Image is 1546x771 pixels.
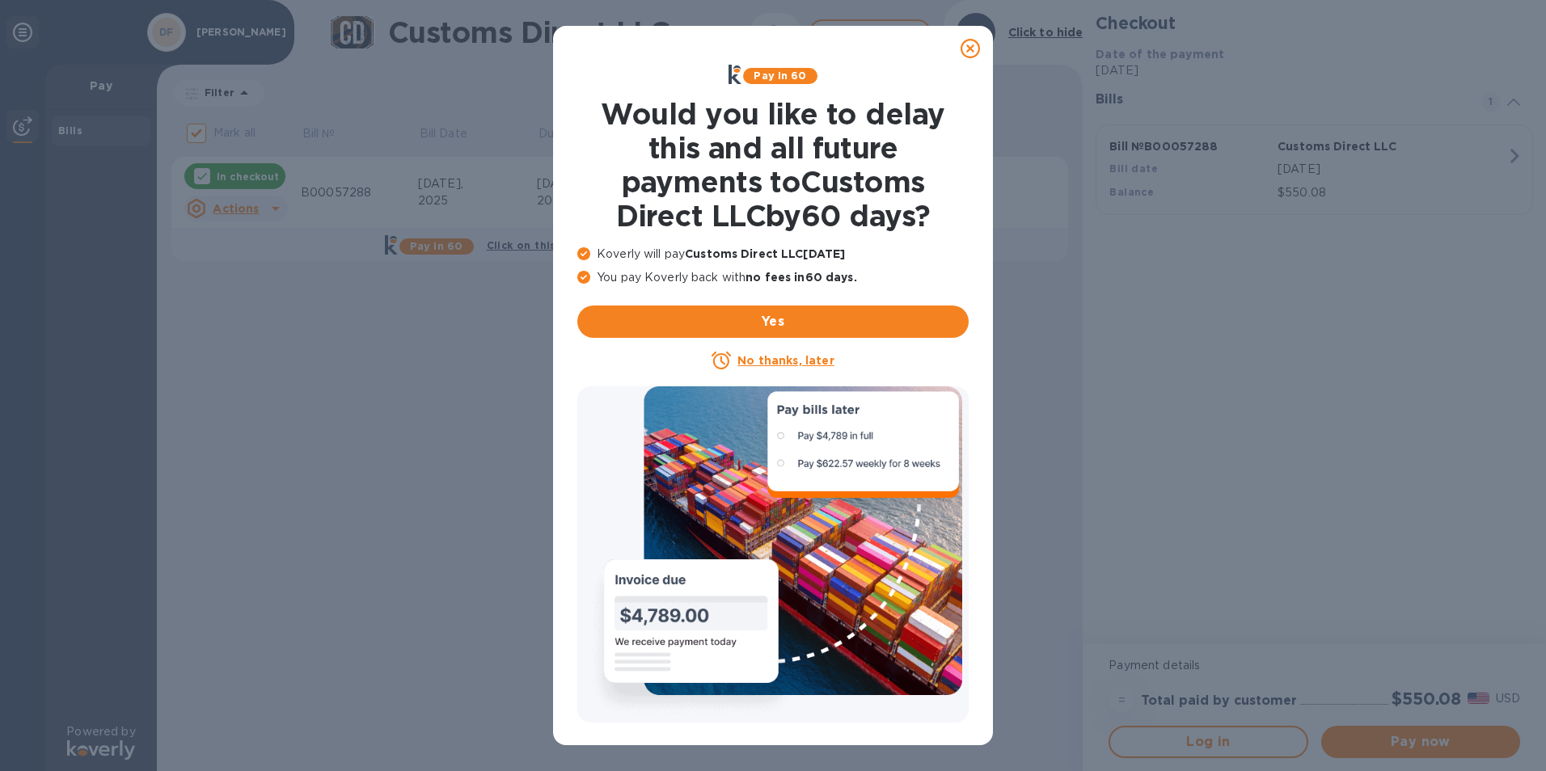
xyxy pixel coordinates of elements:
[590,312,956,331] span: Yes
[746,271,856,284] b: no fees in 60 days .
[685,247,845,260] b: Customs Direct LLC [DATE]
[577,305,969,338] button: Yes
[577,97,969,233] h1: Would you like to delay this and all future payments to Customs Direct LLC by 60 days ?
[577,269,969,286] p: You pay Koverly back with
[577,246,969,263] p: Koverly will pay
[754,70,806,82] b: Pay in 60
[737,354,834,367] u: No thanks, later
